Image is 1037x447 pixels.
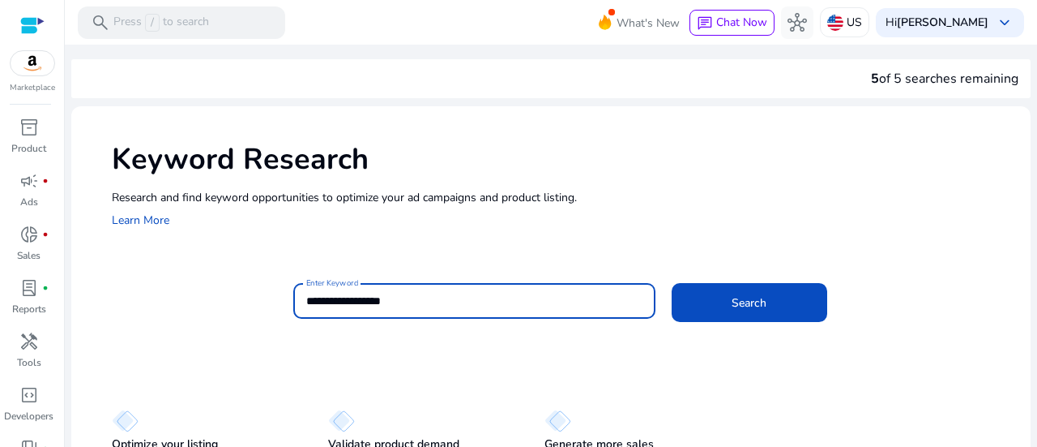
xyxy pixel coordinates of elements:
[112,213,169,228] a: Learn More
[17,248,41,263] p: Sales
[20,195,38,209] p: Ads
[672,283,827,322] button: Search
[995,13,1014,32] span: keyboard_arrow_down
[12,302,46,316] p: Reports
[19,171,39,191] span: campaign
[544,410,571,432] img: diamond.svg
[112,410,139,432] img: diamond.svg
[787,13,807,32] span: hub
[10,82,55,94] p: Marketplace
[17,355,41,370] p: Tools
[716,15,767,30] span: Chat Now
[112,142,1014,177] h1: Keyword Research
[19,385,39,405] span: code_blocks
[19,225,39,244] span: donut_small
[145,14,160,32] span: /
[871,69,1018,88] div: of 5 searches remaining
[4,409,53,423] p: Developers
[871,70,879,88] span: 5
[827,15,843,31] img: us.svg
[91,13,110,32] span: search
[697,15,713,32] span: chat
[19,332,39,351] span: handyman
[42,231,49,238] span: fiber_manual_record
[306,277,358,289] mat-label: Enter Keyword
[42,178,49,184] span: fiber_manual_record
[897,15,988,30] b: [PERSON_NAME]
[886,17,988,28] p: Hi
[19,278,39,298] span: lab_profile
[617,9,680,37] span: What's New
[847,8,862,37] p: US
[781,6,813,39] button: hub
[689,10,775,36] button: chatChat Now
[113,14,209,32] p: Press to search
[732,294,766,312] span: Search
[19,118,39,137] span: inventory_2
[328,410,355,432] img: diamond.svg
[11,51,54,75] img: amazon.svg
[11,141,46,156] p: Product
[112,189,1014,206] p: Research and find keyword opportunities to optimize your ad campaigns and product listing.
[42,285,49,291] span: fiber_manual_record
